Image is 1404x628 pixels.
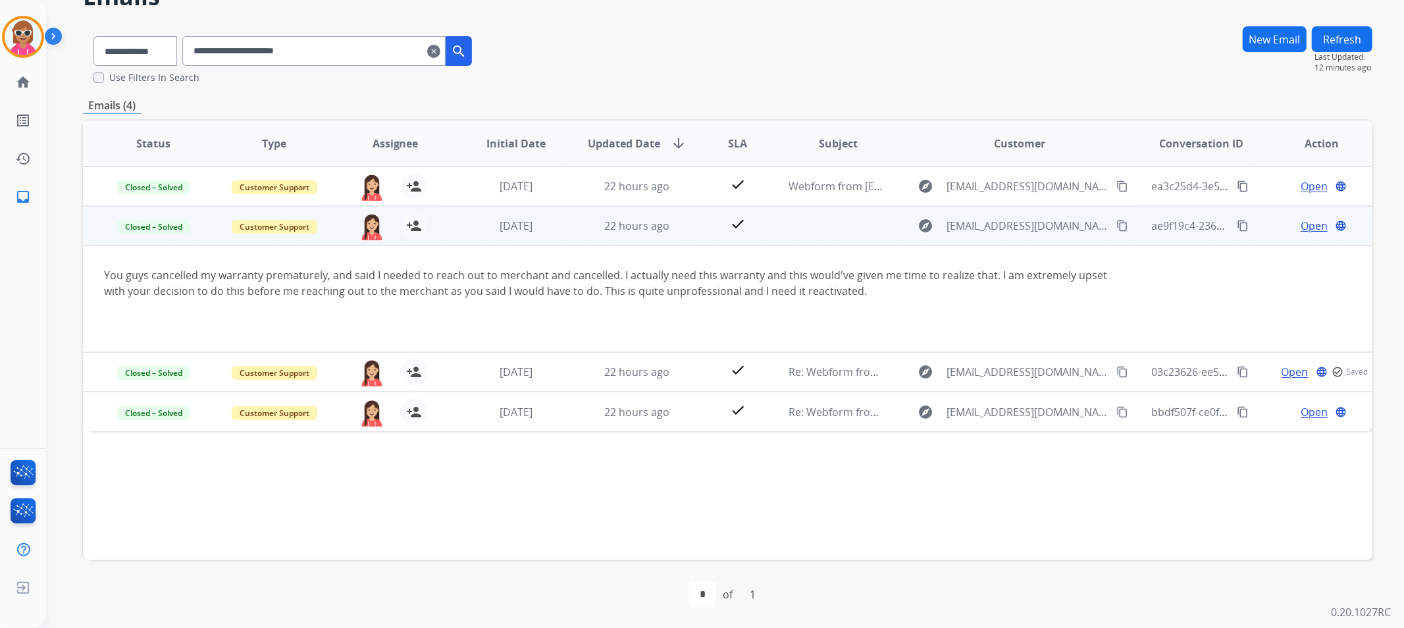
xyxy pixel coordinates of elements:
button: New Email [1243,26,1307,52]
span: 03c23626-ee52-4a8e-b71b-f877a69399f9 [1152,365,1350,379]
span: Conversation ID [1159,136,1243,151]
span: [EMAIL_ADDRESS][DOMAIN_NAME] [947,178,1108,194]
span: 22 hours ago [604,219,669,233]
span: Subject [819,136,858,151]
span: Last Updated: [1314,52,1372,63]
mat-icon: history [15,151,31,167]
span: SLA [728,136,747,151]
mat-icon: check_circle_outline [1332,366,1343,378]
span: Customer Support [232,180,317,194]
mat-icon: language [1335,406,1347,418]
span: Status [136,136,170,151]
button: Refresh [1312,26,1372,52]
img: agent-avatar [359,359,385,386]
span: 22 hours ago [604,365,669,379]
span: [DATE] [500,405,533,419]
mat-icon: content_copy [1237,220,1249,232]
div: of [723,587,733,602]
img: avatar [5,18,41,55]
span: Customer [994,136,1045,151]
span: Initial Date [486,136,546,151]
span: Customer Support [232,220,317,234]
span: 22 hours ago [604,405,669,419]
span: Assignee [373,136,419,151]
mat-icon: content_copy [1237,366,1249,378]
mat-icon: content_copy [1116,180,1128,192]
th: Action [1251,120,1372,167]
span: ea3c25d4-3e52-48ba-9773-f4c8a901735a [1152,179,1352,194]
mat-icon: arrow_downward [671,136,687,151]
span: Closed – Solved [117,406,190,420]
mat-icon: explore [918,364,933,380]
span: Closed – Solved [117,180,190,194]
span: Customer Support [232,366,317,380]
img: agent-avatar [359,213,385,240]
mat-icon: check [730,176,746,192]
mat-icon: check [730,362,746,378]
mat-icon: check [730,402,746,418]
img: agent-avatar [359,173,385,201]
span: [EMAIL_ADDRESS][DOMAIN_NAME] [947,364,1108,380]
mat-icon: language [1335,220,1347,232]
span: Open [1301,218,1328,234]
mat-icon: inbox [15,189,31,205]
span: bbdf507f-ce0f-4586-8d92-f8e0f710386d [1152,405,1344,419]
p: Emails (4) [83,97,141,114]
span: Customer Support [232,406,317,420]
mat-icon: explore [918,404,933,420]
mat-icon: content_copy [1116,366,1128,378]
span: Updated Date [588,136,660,151]
span: [EMAIL_ADDRESS][DOMAIN_NAME] [947,218,1108,234]
span: [DATE] [500,179,533,194]
label: Use Filters In Search [109,71,199,84]
mat-icon: person_add [406,404,422,420]
mat-icon: content_copy [1116,220,1128,232]
span: [EMAIL_ADDRESS][DOMAIN_NAME] [947,404,1108,420]
span: Open [1301,404,1328,420]
span: Closed – Solved [117,220,190,234]
mat-icon: content_copy [1237,180,1249,192]
span: Saved [1347,367,1368,377]
img: agent-avatar [359,399,385,427]
mat-icon: clear [427,43,440,59]
mat-icon: person_add [406,218,422,234]
span: Type [262,136,286,151]
div: 1 [739,581,766,608]
div: You guys cancelled my warranty prematurely, and said I needed to reach out to merchant and cancel... [104,267,1110,330]
span: 22 hours ago [604,179,669,194]
mat-icon: language [1335,180,1347,192]
span: ae9f19c4-236e-4022-942d-50e0adc34cf3 [1152,219,1349,233]
mat-icon: content_copy [1237,406,1249,418]
span: [DATE] [500,365,533,379]
mat-icon: list_alt [15,113,31,128]
span: 12 minutes ago [1314,63,1372,73]
mat-icon: person_add [406,178,422,194]
mat-icon: check [730,216,746,232]
mat-icon: explore [918,178,933,194]
span: Open [1301,178,1328,194]
span: Re: Webform from [EMAIL_ADDRESS][DOMAIN_NAME] on [DATE] [789,365,1105,379]
mat-icon: explore [918,218,933,234]
mat-icon: content_copy [1116,406,1128,418]
p: 0.20.1027RC [1331,604,1391,620]
mat-icon: language [1316,366,1328,378]
mat-icon: home [15,74,31,90]
span: Webform from [EMAIL_ADDRESS][DOMAIN_NAME] on [DATE] [789,179,1087,194]
span: [DATE] [500,219,533,233]
mat-icon: search [451,43,467,59]
span: Open [1282,364,1309,380]
span: Closed – Solved [117,366,190,380]
mat-icon: person_add [406,364,422,380]
span: Re: Webform from [EMAIL_ADDRESS][DOMAIN_NAME] on [DATE] [789,405,1105,419]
